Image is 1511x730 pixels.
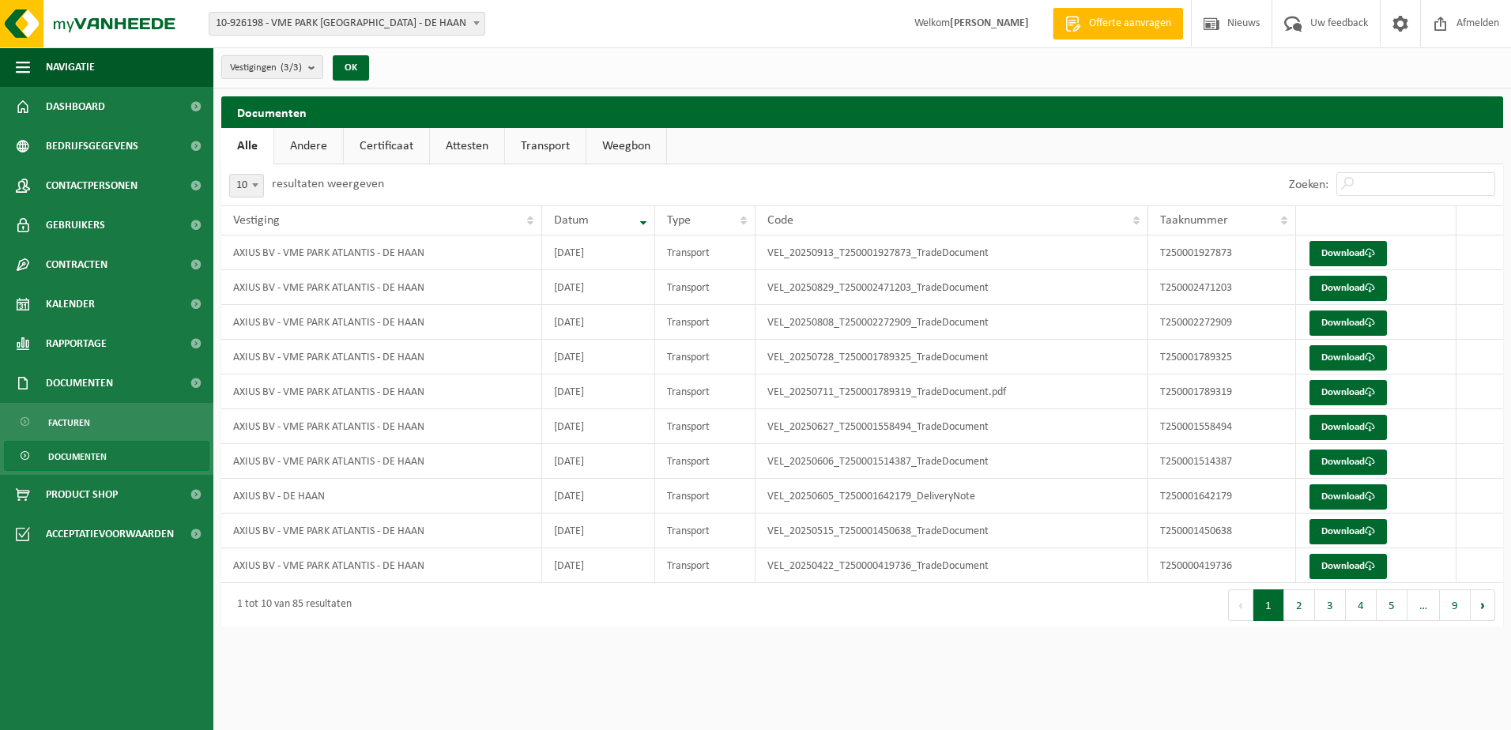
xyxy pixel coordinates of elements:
[1053,8,1183,40] a: Offerte aanvragen
[1309,415,1387,440] a: Download
[221,235,542,270] td: AXIUS BV - VME PARK ATLANTIS - DE HAAN
[46,324,107,363] span: Rapportage
[48,408,90,438] span: Facturen
[542,374,655,409] td: [DATE]
[755,479,1148,514] td: VEL_20250605_T250001642179_DeliveryNote
[667,214,691,227] span: Type
[1148,444,1296,479] td: T250001514387
[1309,450,1387,475] a: Download
[542,305,655,340] td: [DATE]
[542,479,655,514] td: [DATE]
[229,174,264,198] span: 10
[1148,409,1296,444] td: T250001558494
[755,305,1148,340] td: VEL_20250808_T250002272909_TradeDocument
[1148,514,1296,548] td: T250001450638
[1148,374,1296,409] td: T250001789319
[542,514,655,548] td: [DATE]
[221,374,542,409] td: AXIUS BV - VME PARK ATLANTIS - DE HAAN
[1085,16,1175,32] span: Offerte aanvragen
[221,409,542,444] td: AXIUS BV - VME PARK ATLANTIS - DE HAAN
[229,591,352,619] div: 1 tot 10 van 85 resultaten
[1346,589,1377,621] button: 4
[1148,270,1296,305] td: T250002471203
[655,409,755,444] td: Transport
[221,128,273,164] a: Alle
[655,270,755,305] td: Transport
[1309,519,1387,544] a: Download
[281,62,302,73] count: (3/3)
[1309,554,1387,579] a: Download
[586,128,666,164] a: Weegbon
[46,87,105,126] span: Dashboard
[1471,589,1495,621] button: Next
[1148,479,1296,514] td: T250001642179
[1377,589,1407,621] button: 5
[46,245,107,284] span: Contracten
[655,235,755,270] td: Transport
[655,444,755,479] td: Transport
[209,13,484,35] span: 10-926198 - VME PARK ATLANTIS - DE HAAN
[221,479,542,514] td: AXIUS BV - DE HAAN
[221,270,542,305] td: AXIUS BV - VME PARK ATLANTIS - DE HAAN
[46,284,95,324] span: Kalender
[1309,380,1387,405] a: Download
[1407,589,1440,621] span: …
[755,270,1148,305] td: VEL_20250829_T250002471203_TradeDocument
[1289,179,1328,191] label: Zoeken:
[221,444,542,479] td: AXIUS BV - VME PARK ATLANTIS - DE HAAN
[4,441,209,471] a: Documenten
[46,47,95,87] span: Navigatie
[542,235,655,270] td: [DATE]
[755,235,1148,270] td: VEL_20250913_T250001927873_TradeDocument
[1309,345,1387,371] a: Download
[554,214,589,227] span: Datum
[46,166,138,205] span: Contactpersonen
[1148,548,1296,583] td: T250000419736
[430,128,504,164] a: Attesten
[46,363,113,403] span: Documenten
[230,56,302,80] span: Vestigingen
[1253,589,1284,621] button: 1
[1309,310,1387,336] a: Download
[1148,340,1296,374] td: T250001789325
[755,548,1148,583] td: VEL_20250422_T250000419736_TradeDocument
[221,514,542,548] td: AXIUS BV - VME PARK ATLANTIS - DE HAAN
[542,548,655,583] td: [DATE]
[209,12,485,36] span: 10-926198 - VME PARK ATLANTIS - DE HAAN
[4,407,209,437] a: Facturen
[1284,589,1315,621] button: 2
[1309,241,1387,266] a: Download
[48,442,107,472] span: Documenten
[1309,484,1387,510] a: Download
[272,178,384,190] label: resultaten weergeven
[767,214,793,227] span: Code
[1148,235,1296,270] td: T250001927873
[46,205,105,245] span: Gebruikers
[274,128,343,164] a: Andere
[221,55,323,79] button: Vestigingen(3/3)
[655,305,755,340] td: Transport
[655,548,755,583] td: Transport
[46,514,174,554] span: Acceptatievoorwaarden
[221,96,1503,127] h2: Documenten
[221,340,542,374] td: AXIUS BV - VME PARK ATLANTIS - DE HAAN
[542,270,655,305] td: [DATE]
[1160,214,1228,227] span: Taaknummer
[950,17,1029,29] strong: [PERSON_NAME]
[755,444,1148,479] td: VEL_20250606_T250001514387_TradeDocument
[755,409,1148,444] td: VEL_20250627_T250001558494_TradeDocument
[1228,589,1253,621] button: Previous
[221,305,542,340] td: AXIUS BV - VME PARK ATLANTIS - DE HAAN
[1315,589,1346,621] button: 3
[505,128,586,164] a: Transport
[1148,305,1296,340] td: T250002272909
[333,55,369,81] button: OK
[655,479,755,514] td: Transport
[755,374,1148,409] td: VEL_20250711_T250001789319_TradeDocument.pdf
[542,444,655,479] td: [DATE]
[1440,589,1471,621] button: 9
[233,214,280,227] span: Vestiging
[755,514,1148,548] td: VEL_20250515_T250001450638_TradeDocument
[542,409,655,444] td: [DATE]
[221,548,542,583] td: AXIUS BV - VME PARK ATLANTIS - DE HAAN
